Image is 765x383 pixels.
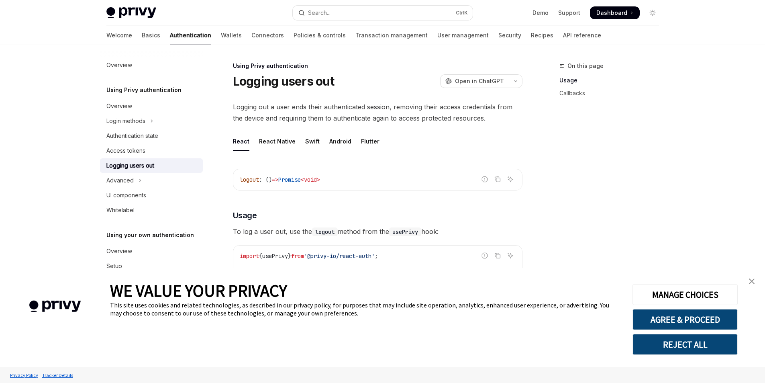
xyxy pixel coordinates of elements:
[100,188,203,203] a: UI components
[272,176,278,183] span: =>
[40,368,75,382] a: Tracker Details
[479,174,490,184] button: Report incorrect code
[106,161,154,170] div: Logging users out
[106,26,132,45] a: Welcome
[262,252,288,260] span: usePrivy
[361,132,379,151] div: Flutter
[100,244,203,258] a: Overview
[590,6,640,19] a: Dashboard
[233,101,522,124] span: Logging out a user ends their authenticated session, removing their access credentials from the d...
[233,132,249,151] div: React
[110,301,620,317] div: This site uses cookies and related technologies, as described in our privacy policy, for purposes...
[312,227,338,236] code: logout
[492,250,503,261] button: Copy the contents from the code block
[106,261,122,271] div: Setup
[110,280,287,301] span: WE VALUE YOUR PRIVACY
[100,143,203,158] a: Access tokens
[106,246,132,256] div: Overview
[304,176,317,183] span: void
[492,174,503,184] button: Copy the contents from the code block
[259,132,296,151] div: React Native
[567,61,604,71] span: On this page
[251,26,284,45] a: Connectors
[294,26,346,45] a: Policies & controls
[278,176,301,183] span: Promise
[259,176,272,183] span: : ()
[240,252,259,260] span: import
[632,309,738,330] button: AGREE & PROCEED
[455,77,504,85] span: Open in ChatGPT
[304,252,375,260] span: '@privy-io/react-auth'
[8,368,40,382] a: Privacy Policy
[106,116,145,126] div: Login methods
[293,6,473,20] button: Open search
[531,26,553,45] a: Recipes
[259,252,262,260] span: {
[288,252,291,260] span: }
[170,26,211,45] a: Authentication
[106,176,134,185] div: Advanced
[106,131,158,141] div: Authentication state
[12,289,98,324] img: company logo
[596,9,627,17] span: Dashboard
[646,6,659,19] button: Toggle dark mode
[301,176,304,183] span: <
[632,334,738,355] button: REJECT ALL
[558,9,580,17] a: Support
[106,101,132,111] div: Overview
[479,250,490,261] button: Report incorrect code
[100,173,203,188] button: Toggle Advanced section
[233,226,522,237] span: To log a user out, use the method from the hook:
[440,74,509,88] button: Open in ChatGPT
[559,87,665,100] a: Callbacks
[100,259,203,273] a: Setup
[106,146,145,156] div: Access tokens
[456,10,468,16] span: Ctrl K
[308,8,330,18] div: Search...
[100,99,203,113] a: Overview
[498,26,521,45] a: Security
[355,26,428,45] a: Transaction management
[106,60,132,70] div: Overview
[291,252,304,260] span: from
[233,74,334,88] h1: Logging users out
[532,9,549,17] a: Demo
[329,132,351,151] div: Android
[142,26,160,45] a: Basics
[106,190,146,200] div: UI components
[221,26,242,45] a: Wallets
[305,132,320,151] div: Swift
[749,279,755,284] img: close banner
[100,129,203,143] a: Authentication state
[106,7,156,18] img: light logo
[106,230,194,240] h5: Using your own authentication
[233,62,522,70] div: Using Privy authentication
[317,176,320,183] span: >
[744,273,760,289] a: close banner
[563,26,601,45] a: API reference
[100,58,203,72] a: Overview
[505,250,516,261] button: Ask AI
[375,252,378,260] span: ;
[100,114,203,128] button: Toggle Login methods section
[100,203,203,217] a: Whitelabel
[559,74,665,87] a: Usage
[106,205,135,215] div: Whitelabel
[233,210,257,221] span: Usage
[505,174,516,184] button: Ask AI
[632,284,738,305] button: MANAGE CHOICES
[100,158,203,173] a: Logging users out
[240,176,259,183] span: logout
[437,26,489,45] a: User management
[389,227,421,236] code: usePrivy
[106,85,182,95] h5: Using Privy authentication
